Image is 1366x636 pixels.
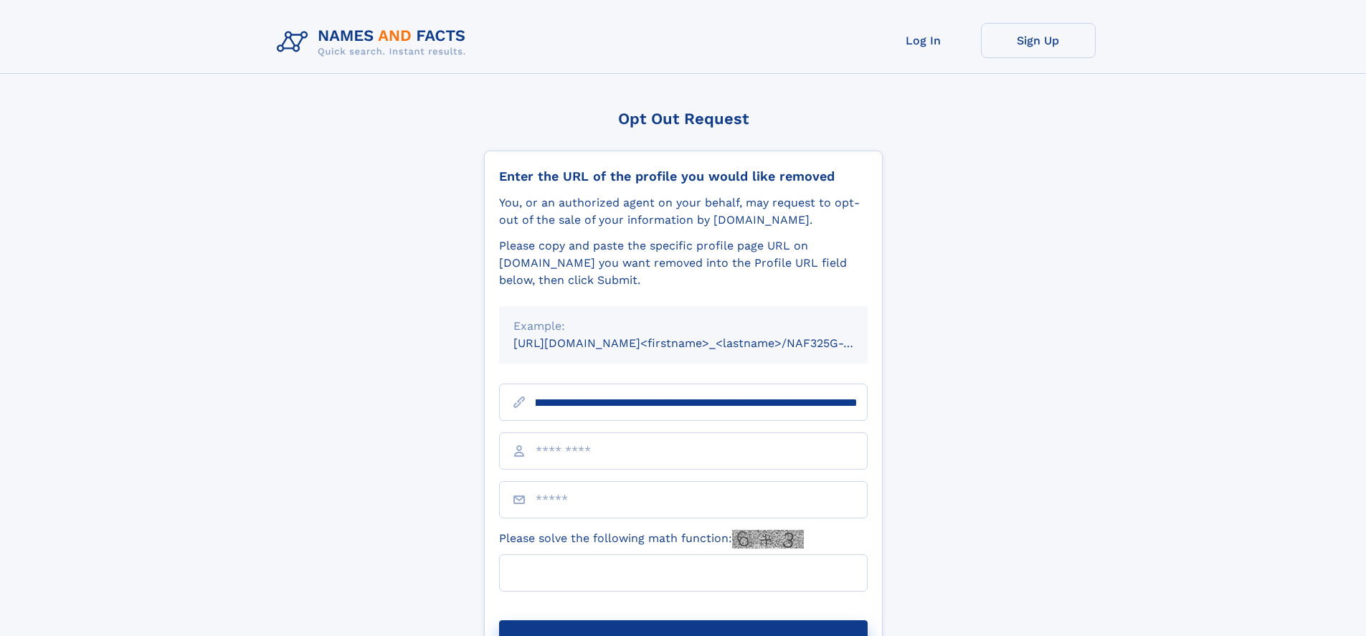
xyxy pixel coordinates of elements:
[513,318,853,335] div: Example:
[271,23,478,62] img: Logo Names and Facts
[499,237,868,289] div: Please copy and paste the specific profile page URL on [DOMAIN_NAME] you want removed into the Pr...
[866,23,981,58] a: Log In
[484,110,883,128] div: Opt Out Request
[499,530,804,549] label: Please solve the following math function:
[499,169,868,184] div: Enter the URL of the profile you would like removed
[513,336,895,350] small: [URL][DOMAIN_NAME]<firstname>_<lastname>/NAF325G-xxxxxxxx
[981,23,1096,58] a: Sign Up
[499,194,868,229] div: You, or an authorized agent on your behalf, may request to opt-out of the sale of your informatio...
